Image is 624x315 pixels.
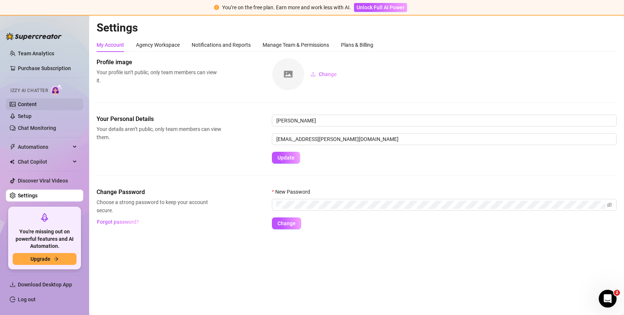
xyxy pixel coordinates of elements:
[97,68,221,85] span: Your profile isn’t public, only team members can view it.
[277,155,295,161] span: Update
[51,84,62,95] img: AI Chatter
[222,4,351,10] span: You’re on the free plan. Earn more and work less with AI.
[192,41,251,49] div: Notifications and Reports
[272,217,301,229] button: Change
[263,41,329,49] div: Manage Team & Permissions
[13,253,77,265] button: Upgradearrow-right
[272,133,617,145] input: Enter new email
[357,4,404,10] span: Unlock Full AI Power
[18,193,38,198] a: Settings
[30,256,51,262] span: Upgrade
[276,201,605,209] input: New Password
[18,282,72,288] span: Download Desktop App
[614,290,620,296] span: 2
[354,4,407,10] a: Unlock Full AI Power
[18,50,54,56] a: Team Analytics
[599,290,617,308] iframe: Intercom live chat
[97,58,221,67] span: Profile image
[13,228,77,250] span: You're missing out on powerful features and AI Automation.
[97,115,221,124] span: Your Personal Details
[272,58,304,90] img: square-placeholder.png
[272,188,315,196] label: New Password
[354,3,407,12] button: Unlock Full AI Power
[341,41,373,49] div: Plans & Billing
[97,198,221,214] span: Choose a strong password to keep your account secure.
[277,220,296,226] span: Change
[311,72,316,77] span: upload
[10,87,48,94] span: Izzy AI Chatter
[97,216,139,228] button: Forgot password?
[10,282,16,288] span: download
[18,296,36,302] a: Log out
[97,188,221,197] span: Change Password
[18,113,32,119] a: Setup
[97,41,124,49] div: My Account
[97,219,139,225] span: Forgot password?
[136,41,180,49] div: Agency Workspace
[97,21,617,35] h2: Settings
[319,71,337,77] span: Change
[53,256,59,262] span: arrow-right
[18,156,71,168] span: Chat Copilot
[10,144,16,150] span: thunderbolt
[305,68,343,80] button: Change
[40,213,49,222] span: rocket
[272,152,300,164] button: Update
[18,62,77,74] a: Purchase Subscription
[6,33,62,40] img: logo-BBDzfeDw.svg
[18,125,56,131] a: Chat Monitoring
[18,178,68,184] a: Discover Viral Videos
[214,5,219,10] span: exclamation-circle
[18,101,37,107] a: Content
[272,115,617,127] input: Enter name
[607,202,612,207] span: eye-invisible
[10,159,14,164] img: Chat Copilot
[18,141,71,153] span: Automations
[97,125,221,141] span: Your details aren’t public, only team members can view them.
